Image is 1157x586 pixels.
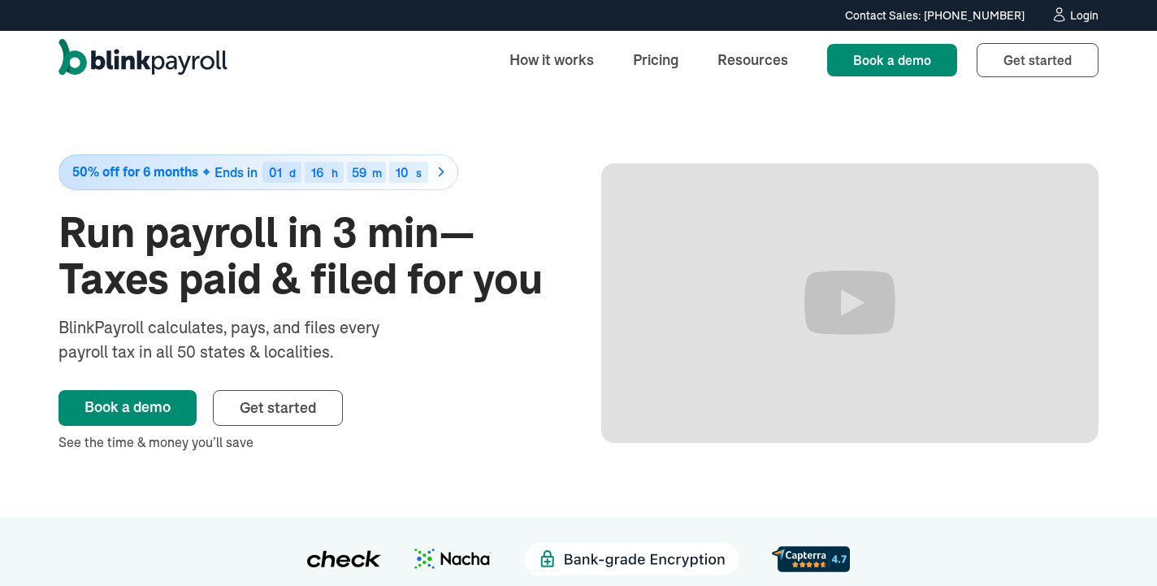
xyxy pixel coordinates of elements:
div: Login [1070,10,1098,21]
a: Pricing [620,42,691,77]
span: Get started [1003,52,1072,68]
div: h [331,167,338,179]
div: d [289,167,296,179]
img: d56c0860-961d-46a8-819e-eda1494028f8.svg [772,546,850,571]
span: 10 [396,164,409,180]
div: m [372,167,382,179]
span: 59 [352,164,366,180]
iframe: Run Payroll in 3 min with BlinkPayroll [601,163,1098,443]
a: Book a demo [827,44,957,76]
a: Resources [704,42,801,77]
div: s [416,167,422,179]
h1: Run payroll in 3 min—Taxes paid & filed for you [58,210,556,302]
a: 50% off for 6 monthsEnds in01d16h59m10s [58,154,556,190]
span: Get started [240,398,316,417]
span: 16 [311,164,323,180]
div: See the time & money you’ll save [58,432,556,452]
a: Login [1051,7,1098,24]
div: BlinkPayroll calculates, pays, and files every payroll tax in all 50 states & localities. [58,315,422,364]
a: How it works [496,42,607,77]
span: Book a demo [853,52,931,68]
a: home [58,39,227,81]
div: Contact Sales: [PHONE_NUMBER] [845,7,1025,24]
a: Book a demo [58,390,197,426]
span: Ends in [214,164,258,180]
span: 01 [269,164,282,180]
a: Get started [977,43,1098,77]
a: Get started [213,390,343,426]
span: 50% off for 6 months [72,165,198,179]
